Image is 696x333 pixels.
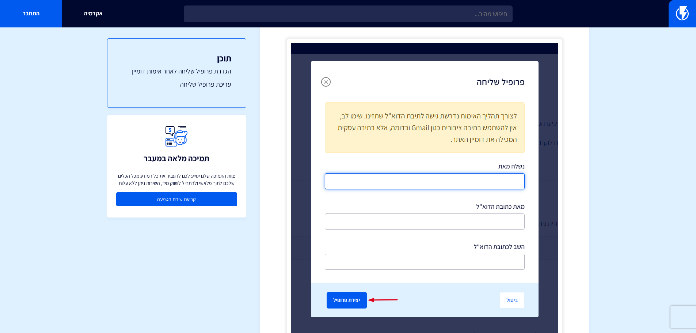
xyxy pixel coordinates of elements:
[184,5,513,22] input: חיפוש מהיר...
[116,192,237,206] a: קביעת שיחת הטמעה
[116,172,237,187] p: צוות התמיכה שלנו יסייע לכם להעביר את כל המידע מכל הכלים שלכם לתוך פלאשי ולהתחיל לשווק מיד, השירות...
[122,53,231,63] h3: תוכן
[122,67,231,76] a: הגדרת פרופיל שליחה לאחר אימות דומיין
[144,154,209,163] h3: תמיכה מלאה במעבר
[122,80,231,89] a: עריכת פרופיל שליחה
